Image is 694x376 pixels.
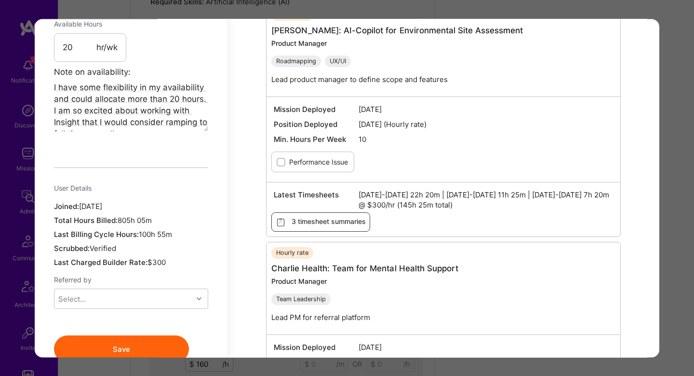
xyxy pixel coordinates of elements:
[54,180,208,197] div: User Details
[274,190,359,210] span: Latest Timesheets
[54,230,139,239] span: Last Billing Cycle Hours:
[58,294,86,304] div: Select...
[325,56,351,68] div: UX/UI
[54,271,208,289] div: Referred by
[96,42,118,54] span: hr/wk
[359,190,613,210] span: [DATE]-[DATE] 22h 20m | [DATE]-[DATE] 11h 25m | [DATE]-[DATE] 7h 20m @ $300/hr (145h 25m total)
[271,26,523,36] a: [PERSON_NAME]: AI-Copilot for Environmental Site Assessment
[54,202,79,211] span: Joined:
[271,213,370,232] button: 3 timesheet summaries
[147,258,166,267] span: $300
[271,39,523,48] div: Product Manager
[90,244,116,253] span: Verified
[79,202,102,211] span: [DATE]
[276,217,286,227] i: icon Timesheets
[276,217,366,228] span: 3 timesheet summaries
[118,216,152,225] span: 805h 05m
[271,75,523,85] p: Lead product manager to define scope and features
[54,244,90,253] span: Scrubbed:
[271,294,331,306] div: Team Leadership
[54,16,126,33] div: Available Hours
[35,19,659,357] div: modal
[54,65,131,81] label: Note on availability:
[274,105,359,115] span: Mission Deployed
[274,120,359,130] span: Position Deployed
[289,157,348,167] label: Performance Issue
[359,343,613,353] span: [DATE]
[54,258,147,267] span: Last Charged Builder Rate:
[197,296,201,301] i: icon Chevron
[359,105,613,115] span: [DATE]
[271,277,458,286] div: Product Manager
[54,83,208,132] textarea: I have some flexibility in my availability and could allocate more than 20 hours. I am so excited...
[271,264,458,274] a: Charlie Health: Team for Mental Health Support
[54,335,189,362] button: Save
[63,34,96,62] input: XX
[274,343,359,353] span: Mission Deployed
[54,216,118,225] span: Total Hours Billed:
[271,248,313,259] div: Hourly rate
[271,56,321,68] div: Roadmapping
[359,120,613,130] span: [DATE] (Hourly rate)
[359,135,613,145] span: 10
[139,230,172,239] span: 100h 55m
[271,313,458,323] p: Lead PM for referral platform
[274,135,359,145] span: Min. Hours Per Week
